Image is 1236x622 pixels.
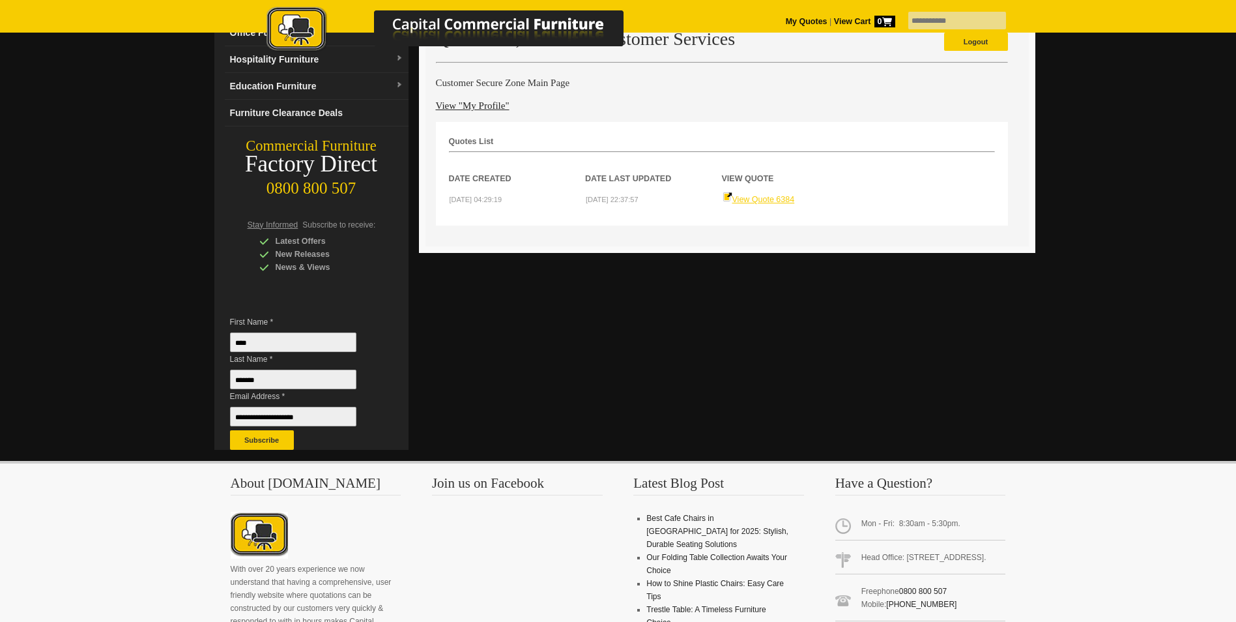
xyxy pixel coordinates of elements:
[835,477,1006,496] h3: Have a Question?
[230,316,376,329] span: First Name *
[450,196,502,203] small: [DATE] 04:29:19
[225,20,409,46] a: Office Furnituredropdown
[874,16,895,27] span: 0
[835,580,1006,621] span: Freephone Mobile:
[214,155,409,173] div: Factory Direct
[230,353,376,366] span: Last Name *
[436,100,510,111] a: View "My Profile"
[225,73,409,100] a: Education Furnituredropdown
[214,173,409,198] div: 0800 800 507
[230,407,356,426] input: Email Address *
[449,137,494,146] strong: Quotes List
[225,100,409,126] a: Furniture Clearance Deals
[436,76,1008,89] h4: Customer Secure Zone Main Page
[586,196,639,203] small: [DATE] 22:37:57
[786,17,827,26] a: My Quotes
[899,587,947,596] a: 0800 800 507
[886,600,956,609] a: [PHONE_NUMBER]
[231,7,687,54] img: Capital Commercial Furniture Logo
[302,220,375,230] span: Subscribe to receive:
[722,153,859,185] th: View Quote
[259,261,383,274] div: News & Views
[231,7,687,58] a: Capital Commercial Furniture Logo
[449,153,586,185] th: Date Created
[436,29,1008,49] h2: Quotations, Orders & Customer Services
[248,220,298,230] span: Stay Informed
[944,33,1008,51] a: Logout
[231,477,401,496] h3: About [DOMAIN_NAME]
[395,81,403,89] img: dropdown
[723,195,795,204] a: View Quote 6384
[230,390,376,403] span: Email Address *
[831,17,895,26] a: View Cart0
[259,235,383,248] div: Latest Offers
[230,333,356,352] input: First Name *
[835,546,1006,574] span: Head Office: [STREET_ADDRESS].
[225,46,409,73] a: Hospitality Furnituredropdown
[646,553,787,575] a: Our Folding Table Collection Awaits Your Choice
[585,153,722,185] th: Date Last Updated
[646,514,788,549] a: Best Cafe Chairs in [GEOGRAPHIC_DATA] for 2025: Stylish, Durable Seating Solutions
[834,17,895,26] strong: View Cart
[432,477,603,496] h3: Join us on Facebook
[230,370,356,389] input: Last Name *
[259,248,383,261] div: New Releases
[214,137,409,155] div: Commercial Furniture
[646,579,784,601] a: How to Shine Plastic Chairs: Easy Care Tips
[633,477,804,496] h3: Latest Blog Post
[231,512,288,559] img: About CCFNZ Logo
[835,512,1006,541] span: Mon - Fri: 8:30am - 5:30pm.
[723,192,732,202] img: Quote-icon
[230,430,294,450] button: Subscribe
